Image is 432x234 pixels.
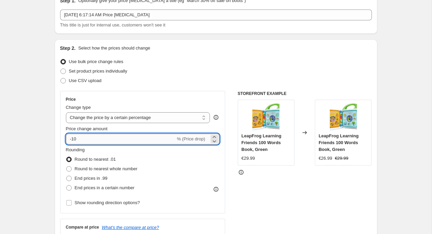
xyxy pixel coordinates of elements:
[330,103,357,131] img: 71Lj_ea11oL._AC_SL1500_80x.jpg
[66,97,76,102] h3: Price
[213,114,219,121] div: help
[102,225,159,230] button: What's the compare at price?
[66,147,85,152] span: Rounding
[69,69,127,74] span: Set product prices individually
[241,155,255,162] div: €29.99
[66,225,99,230] h3: Compare at price
[60,9,372,20] input: 30% off holiday sale
[75,176,108,181] span: End prices in .99
[60,45,76,52] h2: Step 2.
[66,105,91,110] span: Change type
[66,134,176,144] input: -15
[69,78,102,83] span: Use CSV upload
[75,185,134,190] span: End prices in a certain number
[69,59,123,64] span: Use bulk price change rules
[66,126,108,131] span: Price change amount
[78,45,150,52] p: Select how the prices should change
[75,200,140,205] span: Show rounding direction options?
[177,136,205,141] span: % (Price drop)
[335,155,348,162] strike: €29.99
[238,91,372,96] h6: STOREFRONT EXAMPLE
[319,155,332,162] div: €26.99
[60,22,165,27] span: This title is just for internal use, customers won't see it
[241,133,282,152] span: LeapFrog Learning Friends 100 Words Book, Green
[75,157,116,162] span: Round to nearest .01
[75,166,138,171] span: Round to nearest whole number
[319,133,359,152] span: LeapFrog Learning Friends 100 Words Book, Green
[252,103,280,131] img: 71Lj_ea11oL._AC_SL1500_80x.jpg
